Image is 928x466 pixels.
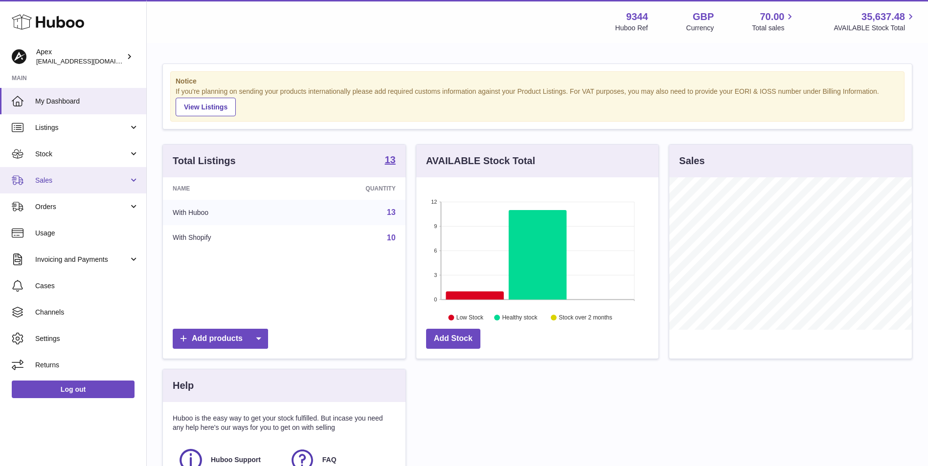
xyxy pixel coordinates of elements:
span: Orders [35,202,129,212]
span: AVAILABLE Stock Total [834,23,916,33]
a: Add products [173,329,268,349]
div: Apex [36,47,124,66]
a: Add Stock [426,329,480,349]
td: With Shopify [163,225,294,251]
strong: GBP [693,10,714,23]
h3: Help [173,379,194,392]
div: Currency [686,23,714,33]
h3: Total Listings [173,154,236,168]
text: 6 [434,248,437,254]
span: Settings [35,334,139,343]
div: If you're planning on sending your products internationally please add required customs informati... [176,87,899,116]
th: Quantity [294,177,405,200]
span: Sales [35,176,129,185]
strong: Notice [176,77,899,86]
th: Name [163,177,294,200]
a: 13 [385,155,395,167]
text: 12 [431,199,437,205]
a: View Listings [176,98,236,116]
text: Low Stock [456,314,484,321]
a: 10 [387,233,396,242]
span: Listings [35,123,129,132]
span: Huboo Support [211,455,261,465]
span: 70.00 [760,10,784,23]
div: Huboo Ref [615,23,648,33]
h3: AVAILABLE Stock Total [426,154,535,168]
span: Invoicing and Payments [35,255,129,264]
a: 35,637.48 AVAILABLE Stock Total [834,10,916,33]
img: internalAdmin-9344@internal.huboo.com [12,49,26,64]
text: 9 [434,223,437,229]
strong: 9344 [626,10,648,23]
span: Returns [35,360,139,370]
span: FAQ [322,455,337,465]
text: Healthy stock [502,314,538,321]
span: Stock [35,149,129,159]
span: [EMAIL_ADDRESS][DOMAIN_NAME] [36,57,144,65]
text: 0 [434,297,437,302]
text: Stock over 2 months [559,314,612,321]
a: 70.00 Total sales [752,10,795,33]
h3: Sales [679,154,704,168]
span: Cases [35,281,139,291]
a: Log out [12,381,135,398]
span: Usage [35,229,139,238]
span: 35,637.48 [861,10,905,23]
span: Total sales [752,23,795,33]
span: Channels [35,308,139,317]
span: My Dashboard [35,97,139,106]
text: 3 [434,272,437,278]
strong: 13 [385,155,395,165]
td: With Huboo [163,200,294,225]
p: Huboo is the easy way to get your stock fulfilled. But incase you need any help here's our ways f... [173,414,396,432]
a: 13 [387,208,396,216]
